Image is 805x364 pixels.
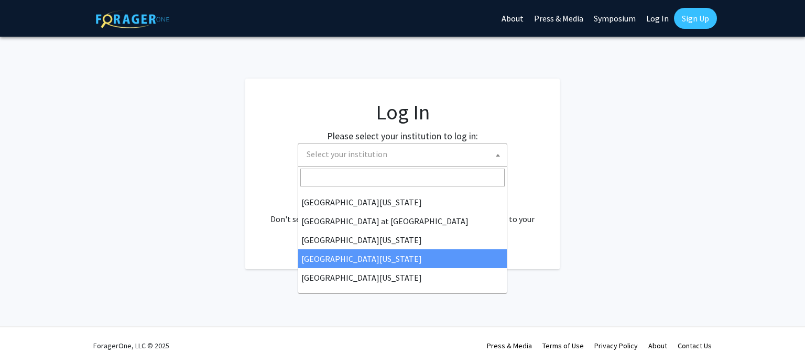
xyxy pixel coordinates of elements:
[300,169,505,186] input: Search
[298,212,507,230] li: [GEOGRAPHIC_DATA] at [GEOGRAPHIC_DATA]
[678,341,712,350] a: Contact Us
[96,10,169,28] img: ForagerOne Logo
[302,144,507,165] span: Select your institution
[266,187,539,238] div: No account? . Don't see your institution? about bringing ForagerOne to your institution.
[594,341,638,350] a: Privacy Policy
[298,268,507,287] li: [GEOGRAPHIC_DATA][US_STATE]
[93,327,169,364] div: ForagerOne, LLC © 2025
[298,249,507,268] li: [GEOGRAPHIC_DATA][US_STATE]
[298,287,507,306] li: [PERSON_NAME][GEOGRAPHIC_DATA]
[648,341,667,350] a: About
[266,100,539,125] h1: Log In
[487,341,532,350] a: Press & Media
[8,317,45,356] iframe: Chat
[327,129,478,143] label: Please select your institution to log in:
[298,230,507,249] li: [GEOGRAPHIC_DATA][US_STATE]
[542,341,584,350] a: Terms of Use
[674,8,717,29] a: Sign Up
[307,149,387,159] span: Select your institution
[298,193,507,212] li: [GEOGRAPHIC_DATA][US_STATE]
[298,143,507,167] span: Select your institution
